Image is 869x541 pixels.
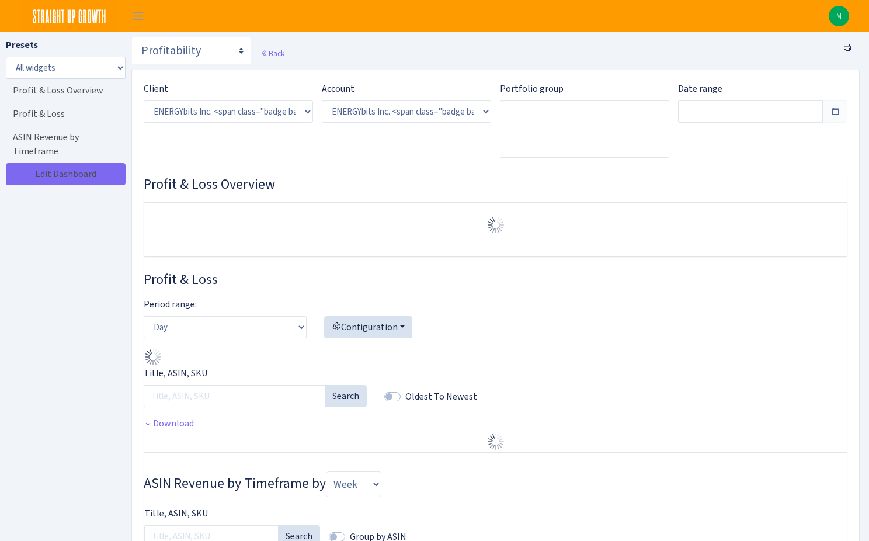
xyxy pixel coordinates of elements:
[322,82,354,96] label: Account
[486,432,505,451] img: Preloader
[500,82,564,96] label: Portfolio group
[322,100,491,123] select: )
[260,48,284,58] a: Back
[829,6,849,26] img: Michael Sette
[325,385,367,407] button: Search
[6,163,126,185] a: Edit Dashboard
[144,348,162,366] img: Preloader
[144,417,194,429] a: Download
[829,6,849,26] a: M
[144,366,207,380] label: Title, ASIN, SKU
[144,385,325,407] input: Title, ASIN, SKU
[144,507,208,521] label: Title, ASIN, SKU
[324,316,412,338] button: Configuration
[144,271,847,288] h3: Widget #28
[6,38,38,52] label: Presets
[678,82,722,96] label: Date range
[144,176,847,193] h3: Widget #30
[144,471,847,497] h3: Widget #29
[123,6,152,26] button: Toggle navigation
[144,297,197,311] label: Period range:
[405,390,477,404] label: Oldest To Newest
[6,126,123,163] a: ASIN Revenue by Timeframe
[486,216,505,234] img: Preloader
[6,102,123,126] a: Profit & Loss
[144,82,168,96] label: Client
[6,79,123,102] a: Profit & Loss Overview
